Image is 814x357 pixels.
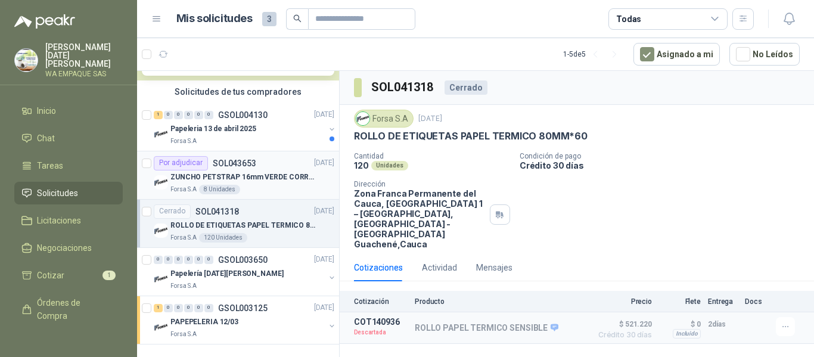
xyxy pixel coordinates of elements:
[170,233,197,243] p: Forsa S.A
[174,304,183,312] div: 0
[218,304,268,312] p: GSOL003125
[170,281,197,291] p: Forsa S.A
[356,112,369,125] img: Company Logo
[673,329,701,339] div: Incluido
[154,256,163,264] div: 0
[314,157,334,169] p: [DATE]
[164,256,173,264] div: 0
[592,331,652,339] span: Crédito 30 días
[476,261,512,274] div: Mensajes
[354,180,485,188] p: Dirección
[354,110,414,128] div: Forsa S.A
[37,241,92,254] span: Negociaciones
[213,159,256,167] p: SOL043653
[37,132,55,145] span: Chat
[563,45,624,64] div: 1 - 5 de 5
[14,264,123,287] a: Cotizar1
[371,78,435,97] h3: SOL041318
[659,317,701,331] p: $ 0
[14,14,75,29] img: Logo peakr
[14,291,123,327] a: Órdenes de Compra
[137,151,339,200] a: Por adjudicarSOL043653[DATE] Company LogoZUNCHO PETSTRAP 16mm VERDE CORRUGADOForsa S.A8 Unidades
[45,70,123,77] p: WA EMPAQUE SAS
[164,304,173,312] div: 0
[520,152,809,160] p: Condición de pago
[14,182,123,204] a: Solicitudes
[154,127,168,141] img: Company Logo
[314,302,334,313] p: [DATE]
[262,12,276,26] span: 3
[204,256,213,264] div: 0
[592,317,652,331] span: $ 521.220
[520,160,809,170] p: Crédito 30 días
[708,317,738,331] p: 2 días
[37,269,64,282] span: Cotizar
[204,111,213,119] div: 0
[154,108,337,146] a: 1 0 0 0 0 0 GSOL004130[DATE] Company LogoPapeleria 13 de abril 2025Forsa S.A
[170,185,197,194] p: Forsa S.A
[314,206,334,217] p: [DATE]
[633,43,720,66] button: Asignado a mi
[102,271,116,280] span: 1
[354,188,485,249] p: Zona Franca Permanente del Cauca, [GEOGRAPHIC_DATA] 1 – [GEOGRAPHIC_DATA], [GEOGRAPHIC_DATA] - [G...
[199,233,247,243] div: 120 Unidades
[154,272,168,286] img: Company Logo
[354,297,408,306] p: Cotización
[616,13,641,26] div: Todas
[218,256,268,264] p: GSOL003650
[37,187,78,200] span: Solicitudes
[194,256,203,264] div: 0
[371,161,408,170] div: Unidades
[354,261,403,274] div: Cotizaciones
[708,297,738,306] p: Entrega
[37,296,111,322] span: Órdenes de Compra
[176,10,253,27] h1: Mis solicitudes
[194,304,203,312] div: 0
[15,49,38,72] img: Company Logo
[745,297,769,306] p: Docs
[174,256,183,264] div: 0
[170,268,284,280] p: Papelería [DATE][PERSON_NAME]
[154,253,337,291] a: 0 0 0 0 0 0 GSOL003650[DATE] Company LogoPapelería [DATE][PERSON_NAME]Forsa S.A
[729,43,800,66] button: No Leídos
[445,80,487,95] div: Cerrado
[418,113,442,125] p: [DATE]
[415,297,585,306] p: Producto
[184,256,193,264] div: 0
[170,316,238,328] p: PAPEPELERIA 12/03
[14,237,123,259] a: Negociaciones
[14,154,123,177] a: Tareas
[14,209,123,232] a: Licitaciones
[154,204,191,219] div: Cerrado
[154,301,337,339] a: 1 0 0 0 0 0 GSOL003125[DATE] Company LogoPAPEPELERIA 12/03Forsa S.A
[137,80,339,103] div: Solicitudes de tus compradores
[154,320,168,334] img: Company Logo
[154,175,168,190] img: Company Logo
[170,330,197,339] p: Forsa S.A
[154,156,208,170] div: Por adjudicar
[154,111,163,119] div: 1
[174,111,183,119] div: 0
[659,297,701,306] p: Flete
[45,43,123,68] p: [PERSON_NAME][DATE] [PERSON_NAME]
[354,130,588,142] p: ROLLO DE ETIQUETAS PAPEL TERMICO 80MM*60
[354,327,408,339] p: Descartada
[199,185,240,194] div: 8 Unidades
[184,111,193,119] div: 0
[170,123,256,135] p: Papeleria 13 de abril 2025
[14,127,123,150] a: Chat
[14,100,123,122] a: Inicio
[314,109,334,120] p: [DATE]
[154,223,168,238] img: Company Logo
[170,220,319,231] p: ROLLO DE ETIQUETAS PAPEL TERMICO 80MM*60
[170,172,319,183] p: ZUNCHO PETSTRAP 16mm VERDE CORRUGADO
[354,152,510,160] p: Cantidad
[218,111,268,119] p: GSOL004130
[354,317,408,327] p: COT140936
[314,254,334,265] p: [DATE]
[37,214,81,227] span: Licitaciones
[354,160,369,170] p: 120
[415,323,558,334] p: ROLLO PAPEL TERMICO SENSIBLE
[164,111,173,119] div: 0
[37,159,63,172] span: Tareas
